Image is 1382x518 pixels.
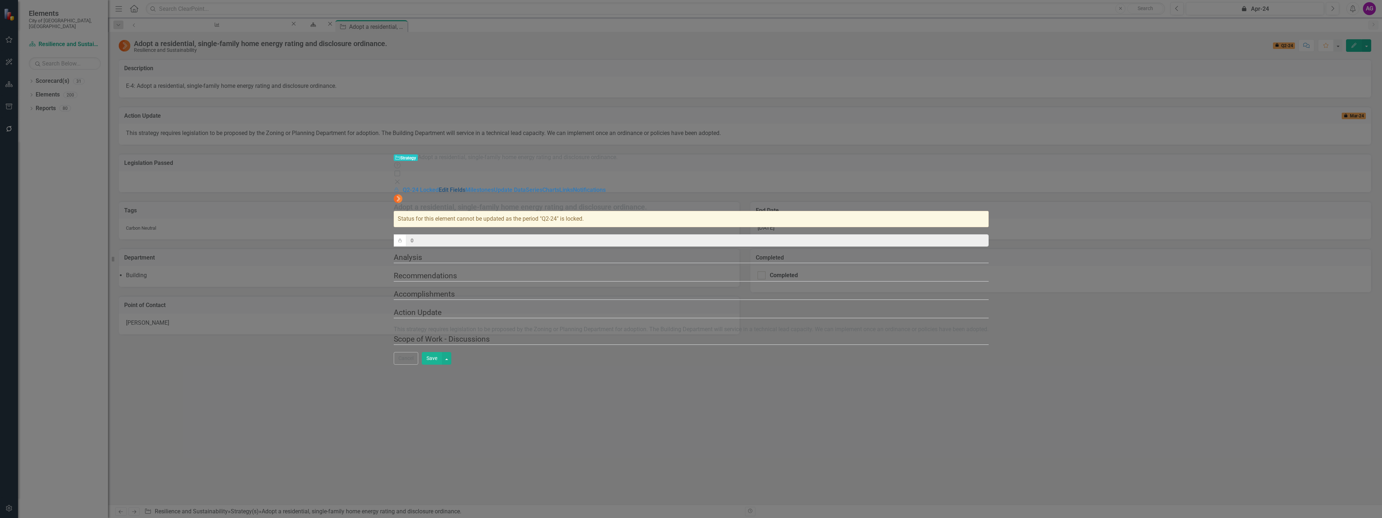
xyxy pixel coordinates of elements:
a: Q2-24 Locked [394,186,439,193]
a: Series [526,186,542,193]
a: Links [559,186,573,193]
a: Update Data [494,186,526,193]
img: Not Started [394,194,402,203]
button: Save [422,352,442,365]
div: Adopt a residential, single-family home energy rating and disclosure ordinance. [394,203,985,211]
a: Notifications [573,186,606,193]
button: Cancel [394,352,418,365]
div: Status for this element cannot be updated as the period "Q2-24" is locked. [394,211,989,227]
legend: Action Update [394,307,989,318]
a: Edit Fields [439,186,465,193]
legend: Recommendations [394,270,989,281]
p: This strategy requires legislation to be proposed by the Zoning or Planning Department for adopti... [394,325,989,334]
a: Milestones [465,186,494,193]
legend: Scope of Work - Discussions [394,334,989,345]
a: Charts [542,186,559,193]
legend: Accomplishments [394,289,989,300]
span: Adopt a residential, single-family home energy rating and disclosure ordinance. [418,154,618,161]
span: Strategy [394,154,418,161]
legend: Analysis [394,252,989,263]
